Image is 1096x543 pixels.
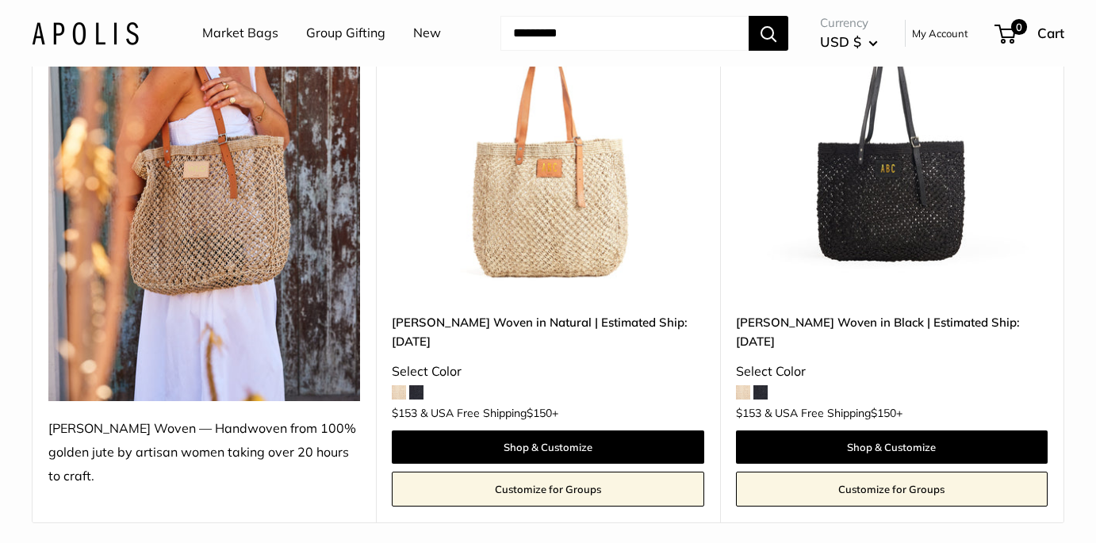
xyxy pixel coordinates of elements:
[32,21,139,44] img: Apolis
[420,407,558,419] span: & USA Free Shipping +
[392,430,703,464] a: Shop & Customize
[392,360,703,384] div: Select Color
[392,472,703,507] a: Customize for Groups
[996,21,1064,46] a: 0 Cart
[1011,19,1027,35] span: 0
[736,472,1048,507] a: Customize for Groups
[413,21,441,45] a: New
[48,417,360,488] div: [PERSON_NAME] Woven — Handwoven from 100% golden jute by artisan women taking over 20 hours to cr...
[871,406,896,420] span: $150
[736,313,1048,350] a: [PERSON_NAME] Woven in Black | Estimated Ship: [DATE]
[820,29,878,55] button: USD $
[912,24,968,43] a: My Account
[500,16,749,51] input: Search...
[1037,25,1064,41] span: Cart
[306,21,385,45] a: Group Gifting
[736,406,761,420] span: $153
[820,12,878,34] span: Currency
[392,406,417,420] span: $153
[527,406,552,420] span: $150
[736,430,1048,464] a: Shop & Customize
[820,33,861,50] span: USD $
[392,313,703,350] a: [PERSON_NAME] Woven in Natural | Estimated Ship: [DATE]
[202,21,278,45] a: Market Bags
[736,360,1048,384] div: Select Color
[765,407,902,419] span: & USA Free Shipping +
[749,16,788,51] button: Search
